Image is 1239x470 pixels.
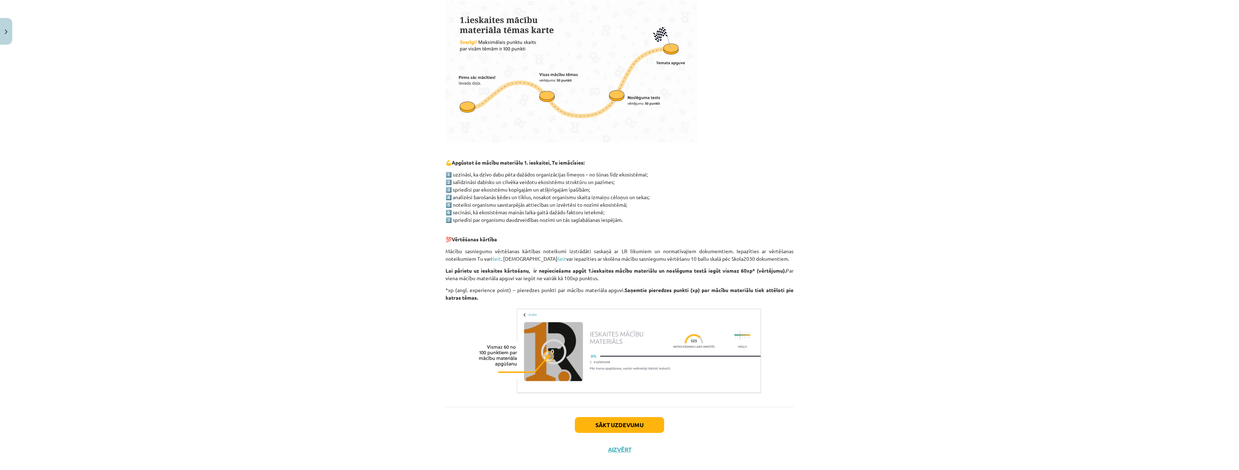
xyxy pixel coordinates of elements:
p: 💪 [446,159,793,166]
p: 💯 [446,228,793,243]
p: Mācību sasniegumu vērtēšanas kārtības noteikumi izstrādāti saskaņā ar LR likumiem un normatīvajie... [446,247,793,263]
strong: Apgūstot šo mācību materiālu 1. ieskaitei, Tu iemācīsies: [452,159,585,166]
p: Par viena mācību materiāla apguvi var iegūt ne vairāk kā 100xp punktus. [446,267,793,282]
button: Aizvērt [606,446,633,453]
a: šeit [492,255,501,262]
p: 1️⃣ uzzināsi, ka dzīvo dabu pēta dažādos organizācijas līmeņos – no šūnas līdz ekosistēmai; 2️⃣ s... [446,171,793,224]
p: *xp (angl. experience point) – pieredzes punkti par mācību materiāla apguvi. [446,286,793,301]
a: šeit [558,255,566,262]
strong: Vērtēšanas kārtība [452,236,497,242]
button: Sākt uzdevumu [575,417,664,433]
strong: Lai pārietu uz ieskaites kārtošanu, ir nepieciešams apgūt 1.ieskaites mācību materiālu un noslēgu... [446,267,786,274]
img: icon-close-lesson-0947bae3869378f0d4975bcd49f059093ad1ed9edebbc8119c70593378902aed.svg [5,30,8,34]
